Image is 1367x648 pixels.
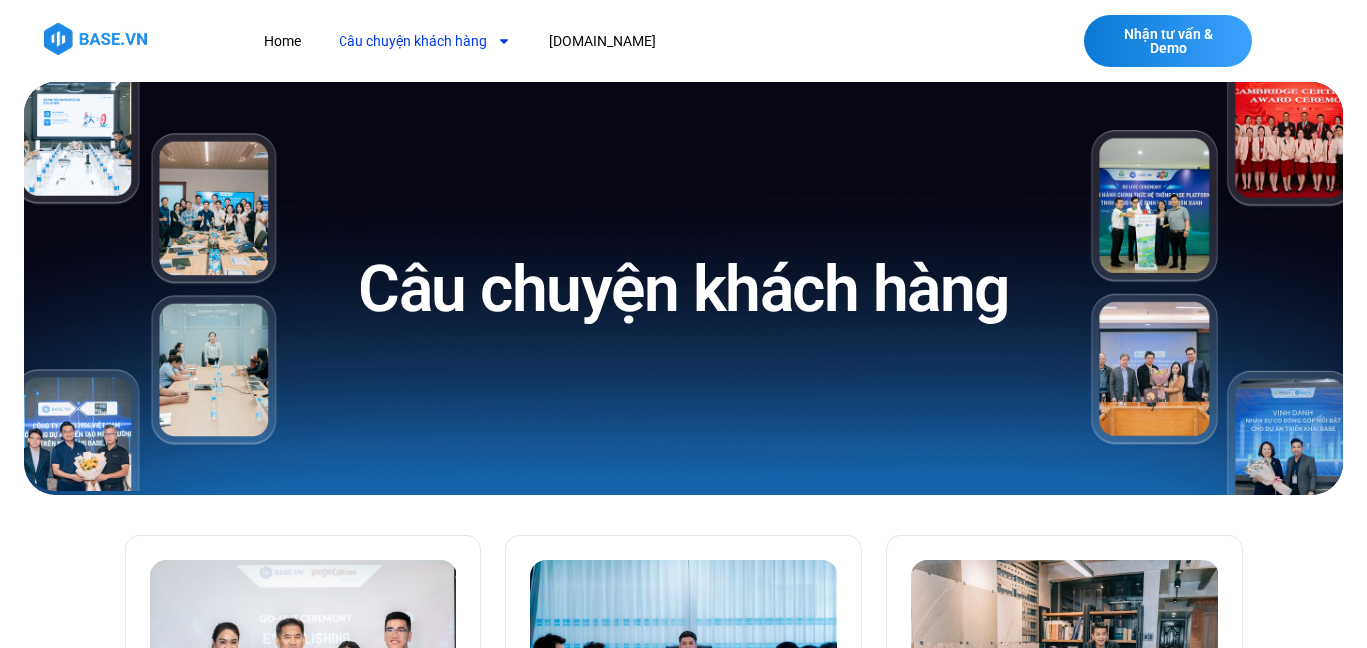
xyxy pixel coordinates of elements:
h1: Câu chuyện khách hàng [358,248,1009,330]
nav: Menu [249,23,976,60]
a: Home [249,23,316,60]
span: Nhận tư vấn & Demo [1104,27,1232,55]
a: Nhận tư vấn & Demo [1084,15,1252,67]
a: [DOMAIN_NAME] [534,23,671,60]
a: Câu chuyện khách hàng [324,23,526,60]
